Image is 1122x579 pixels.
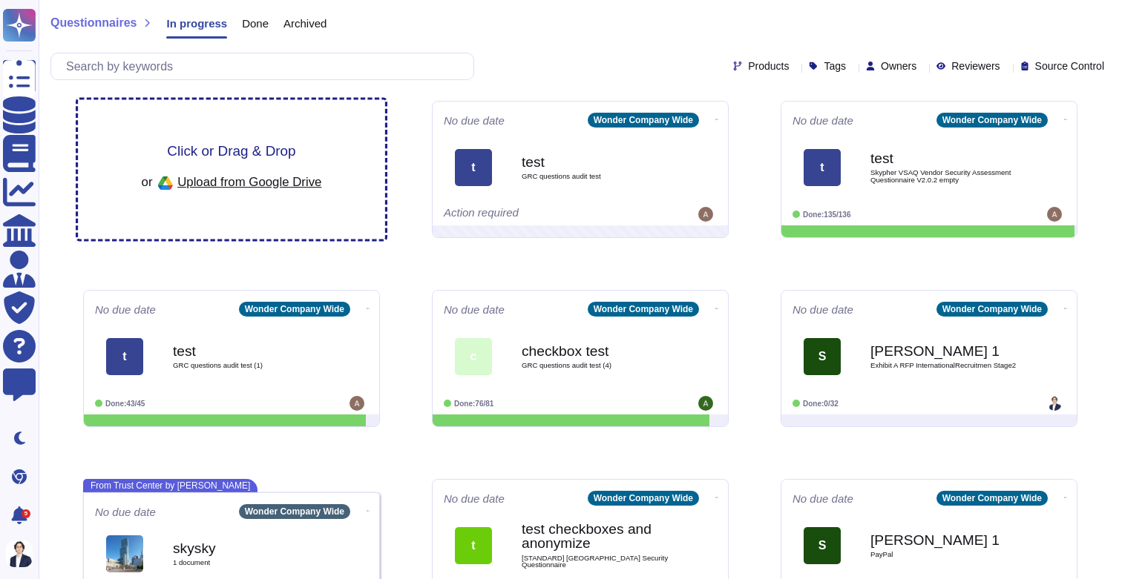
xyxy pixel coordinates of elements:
div: 5 [22,509,30,518]
span: No due date [793,115,853,126]
span: Done: 43/45 [105,400,145,408]
span: Exhibit A RFP InternationalRecruitmen Stage2 [870,362,1019,369]
img: user [1047,396,1062,411]
span: Done: 135/136 [803,211,851,219]
span: Click or Drag & Drop [167,144,295,158]
div: Wonder Company Wide [588,113,699,128]
b: [PERSON_NAME] 1 [870,344,1019,358]
span: No due date [444,493,505,504]
img: user [350,396,364,411]
div: Wonder Company Wide [588,491,699,506]
span: Done: 0/32 [803,400,839,408]
div: S [804,338,841,375]
img: user [698,396,713,411]
div: S [804,527,841,564]
span: Products [748,61,789,71]
div: t [455,149,492,186]
span: No due date [444,115,505,126]
div: Wonder Company Wide [936,491,1048,506]
img: user [698,207,713,222]
span: Source Control [1035,61,1104,71]
img: user [6,540,33,567]
span: Questionnaires [50,17,137,29]
span: Reviewers [951,61,1000,71]
div: Action required [444,207,626,222]
span: GRC questions audit test (4) [522,362,670,369]
div: c [455,338,492,375]
span: Skypher VSAQ Vendor Security Assessment Questionnaire V2.0.2 empty [870,169,1019,183]
span: From Trust Center by [PERSON_NAME] [83,479,257,492]
input: Search by keywords [59,53,473,79]
span: Upload from Google Drive [177,175,321,188]
span: No due date [444,304,505,315]
b: test checkboxes and anonymize [522,522,670,550]
span: 1 document [173,559,321,566]
div: Wonder Company Wide [588,302,699,317]
div: t [106,338,143,375]
button: user [3,537,43,570]
b: test [522,155,670,169]
img: user [1047,207,1062,222]
div: Wonder Company Wide [936,113,1048,128]
div: or [142,171,322,196]
div: Wonder Company Wide [936,302,1048,317]
div: t [804,149,841,186]
b: checkbox test [522,344,670,358]
span: GRC questions audit test [522,173,670,180]
span: No due date [95,506,156,517]
span: [STANDARD] [GEOGRAPHIC_DATA] Security Questionnaire [522,555,670,569]
span: In progress [166,18,227,29]
img: google drive [153,171,178,196]
span: PayPal [870,551,1019,558]
div: Wonder Company Wide [239,302,350,317]
span: GRC questions audit test (1) [173,362,321,369]
b: test [870,151,1019,165]
span: Done: 76/81 [454,400,493,408]
img: Logo [106,535,143,572]
b: [PERSON_NAME] 1 [870,533,1019,547]
span: No due date [793,304,853,315]
span: No due date [95,304,156,315]
span: Tags [824,61,846,71]
span: No due date [793,493,853,504]
div: Wonder Company Wide [239,504,350,519]
span: Archived [283,18,327,29]
span: Done [242,18,269,29]
span: Owners [881,61,916,71]
div: t [455,527,492,564]
b: skysky [173,541,321,555]
b: test [173,344,321,358]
